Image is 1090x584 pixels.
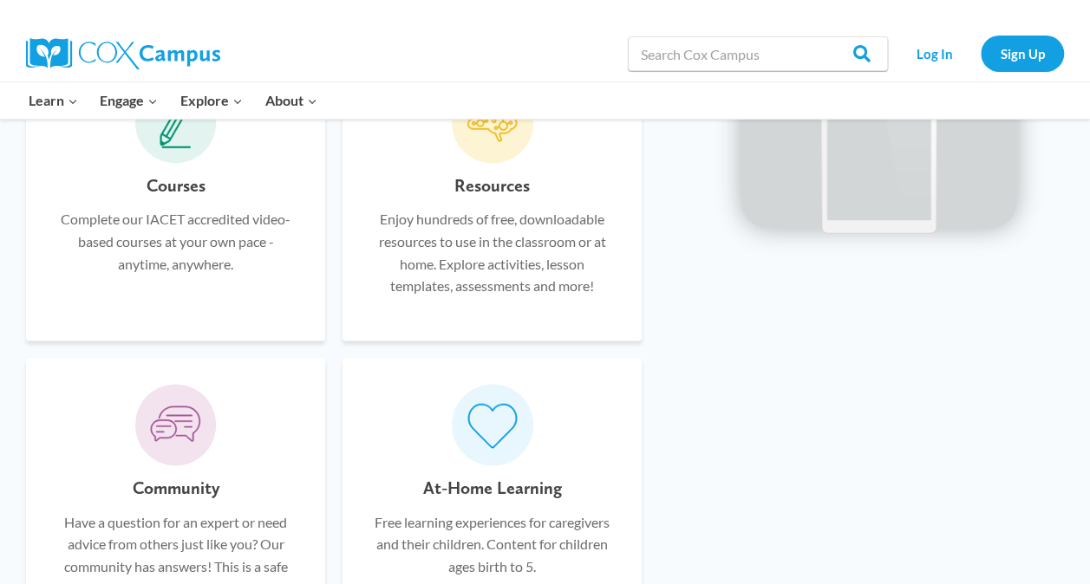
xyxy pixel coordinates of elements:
p: Free learning experiences for caregivers and their children. Content for children ages birth to 5. [369,510,616,577]
a: Sign Up [981,36,1064,71]
a: Log In [897,36,972,71]
p: Complete our IACET accredited video-based courses at your own pace - anytime, anywhere. [52,208,299,275]
h6: At-Home Learning [423,474,562,502]
nav: Primary Navigation [17,82,328,119]
button: Child menu of Learn [17,82,89,119]
h6: Community [133,474,219,502]
h6: Resources [454,172,530,199]
img: Cox Campus [26,38,220,69]
button: Child menu of Engage [89,82,170,119]
input: Search Cox Campus [628,36,888,71]
nav: Secondary Navigation [897,36,1064,71]
h6: Courses [147,172,206,199]
button: Child menu of About [254,82,329,119]
button: Child menu of Explore [169,82,254,119]
p: Enjoy hundreds of free, downloadable resources to use in the classroom or at home. Explore activi... [369,208,616,296]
